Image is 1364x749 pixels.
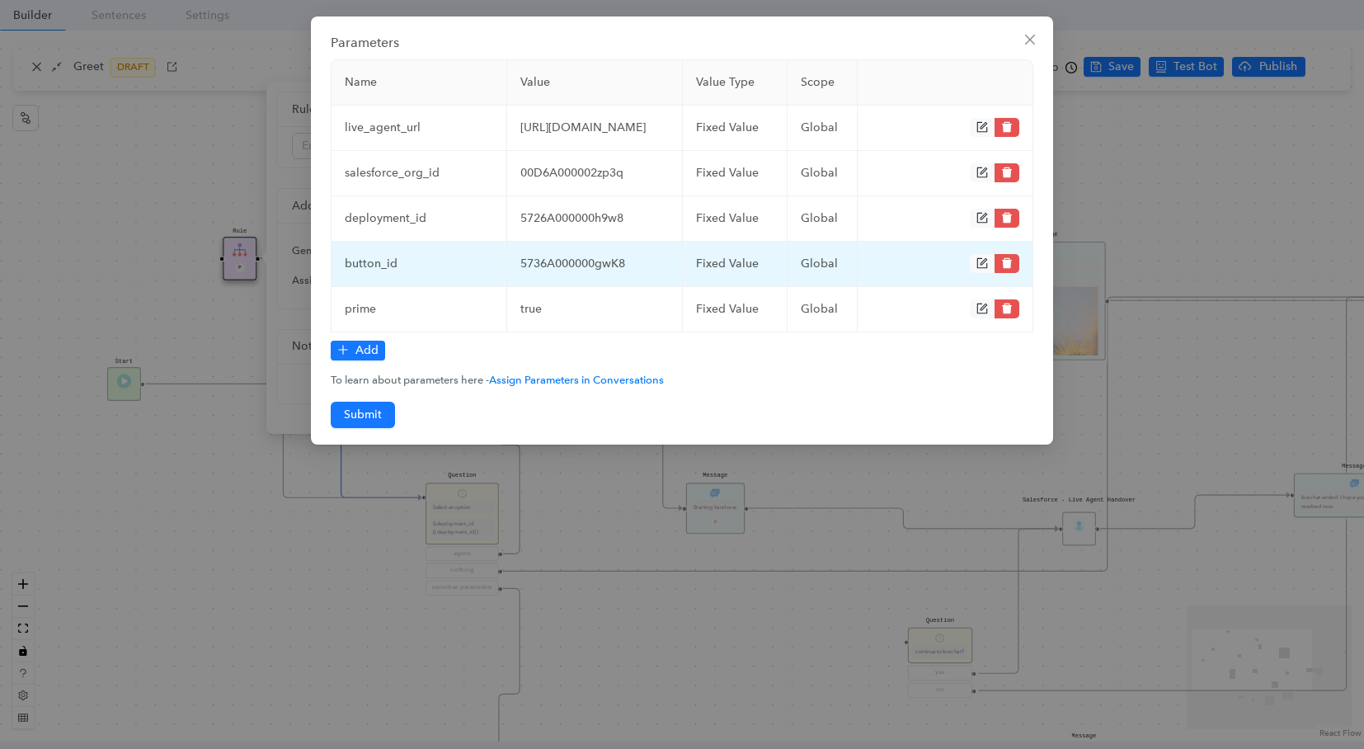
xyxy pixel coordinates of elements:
[801,300,844,318] div: global
[1001,257,1013,269] span: delete
[1001,303,1013,314] span: delete
[337,344,349,356] span: plus
[801,210,844,228] div: global
[696,255,774,273] div: fixed Value
[976,121,988,133] span: form
[696,300,774,318] div: fixed Value
[696,210,774,228] div: fixed Value
[801,119,844,137] div: global
[332,151,507,196] td: salesforce_org_id
[696,119,774,137] div: fixed Value
[683,60,788,106] th: Value Type
[344,406,382,424] span: Submit
[507,60,683,106] th: Value
[801,255,844,273] div: global
[332,106,507,151] td: live_agent_url
[696,164,774,182] div: fixed Value
[1017,26,1043,53] button: Close
[507,287,683,332] td: true
[489,374,664,386] a: Assign Parameters in Conversations
[507,151,683,196] td: 00D6A000002zp3q
[1001,121,1013,133] span: delete
[332,242,507,287] td: button_id
[507,106,683,151] td: [URL][DOMAIN_NAME]
[331,341,385,360] button: Add
[976,303,988,314] span: form
[332,60,507,106] th: Name
[331,33,1033,53] div: Parameters
[1001,212,1013,224] span: delete
[331,372,1033,389] div: To learn about parameters here -
[332,287,507,332] td: prime
[801,164,844,182] div: global
[976,257,988,269] span: form
[332,196,507,242] td: deployment_id
[507,196,683,242] td: 5726A000000h9w8
[976,167,988,178] span: form
[1023,33,1037,46] span: close
[788,60,858,106] th: Scope
[507,242,683,287] td: 5736A000000gwK8
[1001,167,1013,178] span: delete
[331,402,395,428] button: Submit
[976,212,988,224] span: form
[355,342,379,360] span: Add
